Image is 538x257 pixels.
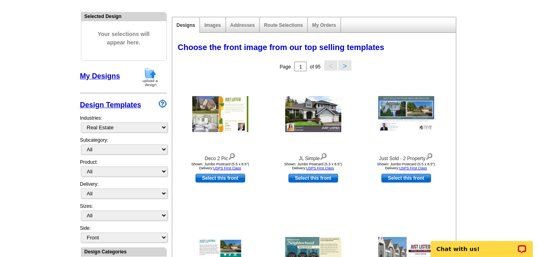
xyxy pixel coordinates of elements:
a: Addresses [230,22,255,28]
a: use this design [288,174,338,183]
div: Deco 2 Pic [176,151,264,162]
span: of 95 [310,64,320,70]
div: Subcategory: [80,137,167,159]
img: Deco 2 Pic [192,96,248,132]
div: Shown: Jumbo Postcard (5.5 x 8.5") Delivery: [362,162,450,170]
span: Choose the front image from our top selling templates [178,43,385,52]
span: Page [280,64,291,70]
div: JL Simple [269,151,357,162]
img: view design details [228,151,236,160]
div: Shown: Jumbo Postcard (5.5 x 8.5") Delivery: [269,162,357,170]
a: Design Templates [80,101,141,109]
a: Route Selections [264,22,303,28]
a: USPS First Class [213,166,241,170]
img: Just Sold - 2 Property [378,96,434,132]
a: Images [204,22,221,28]
a: use this design [195,174,245,183]
span: Your selections will appear here. [87,22,160,55]
div: Delivery: [80,181,167,203]
div: Selected Design [81,12,166,20]
div: Sizes: [80,203,167,225]
div: Product: [80,159,167,181]
a: use this design [381,174,431,183]
a: USPS First Class [306,166,334,170]
a: USPS First Class [399,166,427,170]
a: My Designs [80,72,120,80]
a: Designs [177,22,195,28]
div: Shown: Jumbo Postcard (5.5 x 8.5") Delivery: [176,162,264,170]
div: Side: [80,225,167,243]
a: My Orders [312,22,336,28]
div: Design Categories [81,248,166,255]
div: Industries: [80,110,167,137]
img: JL Simple [285,96,341,132]
img: view design details [425,151,433,160]
button: < [324,60,337,70]
iframe: LiveChat chat widget [425,232,538,257]
img: view design details [320,151,327,160]
div: Just Sold - 2 Property [362,151,450,162]
button: > [339,60,351,70]
img: upload-design [140,67,161,87]
img: design-wizard-help-icon.png [159,100,167,108]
